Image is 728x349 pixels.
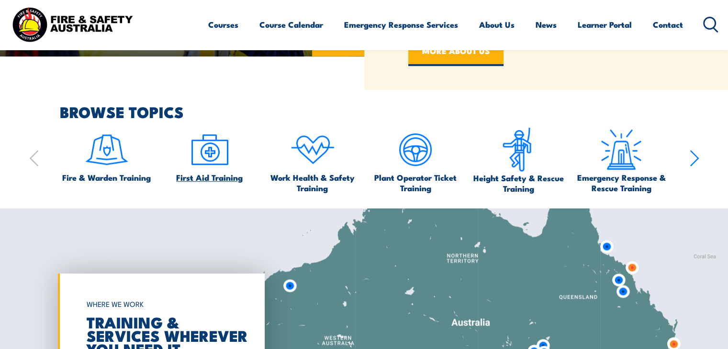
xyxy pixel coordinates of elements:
a: MORE ABOUT US [408,37,504,66]
a: Height Safety & Rescue Training [471,127,565,194]
a: First Aid Training [176,127,243,183]
a: News [536,12,557,37]
img: icon-1 [84,127,129,172]
img: icon-5 [393,127,438,172]
span: First Aid Training [176,172,243,183]
a: Work Health & Safety Training [266,127,359,193]
a: Emergency Response Services [344,12,458,37]
img: icon-4 [290,127,335,172]
h6: WHERE WE WORK [87,295,231,313]
a: Emergency Response & Rescue Training [574,127,668,193]
a: Courses [208,12,238,37]
span: Emergency Response & Rescue Training [574,172,668,193]
span: Height Safety & Rescue Training [471,173,565,194]
h2: BROWSE TOPICS [60,105,699,118]
img: icon-6 [496,127,541,173]
a: About Us [479,12,515,37]
a: Fire & Warden Training [62,127,151,183]
img: Emergency Response Icon [599,127,644,172]
a: Course Calendar [259,12,323,37]
span: Fire & Warden Training [62,172,151,183]
img: icon-2 [187,127,232,172]
span: Work Health & Safety Training [266,172,359,193]
a: Plant Operator Ticket Training [369,127,462,193]
span: Plant Operator Ticket Training [369,172,462,193]
a: Contact [653,12,683,37]
a: Learner Portal [578,12,632,37]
